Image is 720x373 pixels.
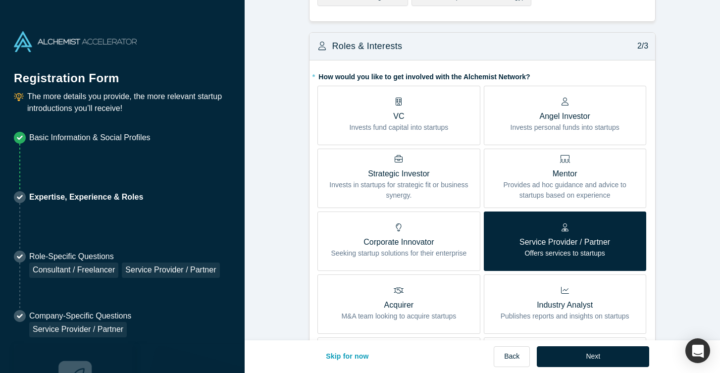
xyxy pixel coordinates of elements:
[632,40,648,52] p: 2/3
[537,346,649,367] button: Next
[494,346,530,367] button: Back
[29,310,131,322] p: Company-Specific Questions
[331,248,466,259] p: Seeking startup solutions for their enterprise
[122,263,219,278] div: Service Provider / Partner
[14,59,231,87] h1: Registration Form
[491,180,639,201] p: Provides ad hoc guidance and advice to startups based on experience
[315,346,379,367] button: Skip for now
[491,168,639,180] p: Mentor
[331,236,466,248] p: Corporate Innovator
[501,299,629,311] p: Industry Analyst
[29,191,143,203] p: Expertise, Experience & Roles
[29,263,118,278] div: Consultant / Freelancer
[29,132,151,144] p: Basic Information & Social Profiles
[511,110,619,122] p: Angel Investor
[325,168,472,180] p: Strategic Investor
[29,322,127,337] div: Service Provider / Partner
[501,311,629,321] p: Publishes reports and insights on startups
[519,248,610,259] p: Offers services to startups
[14,31,137,52] img: Alchemist Accelerator Logo
[349,110,448,122] p: VC
[27,91,231,114] p: The more details you provide, the more relevant startup introductions you’ll receive!
[332,40,403,53] h3: Roles & Interests
[349,122,448,133] p: Invests fund capital into startups
[317,68,647,82] label: How would you like to get involved with the Alchemist Network?
[29,251,220,263] p: Role-Specific Questions
[325,180,472,201] p: Invests in startups for strategic fit or business synergy.
[341,311,456,321] p: M&A team looking to acquire startups
[519,236,610,248] p: Service Provider / Partner
[511,122,619,133] p: Invests personal funds into startups
[341,299,456,311] p: Acquirer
